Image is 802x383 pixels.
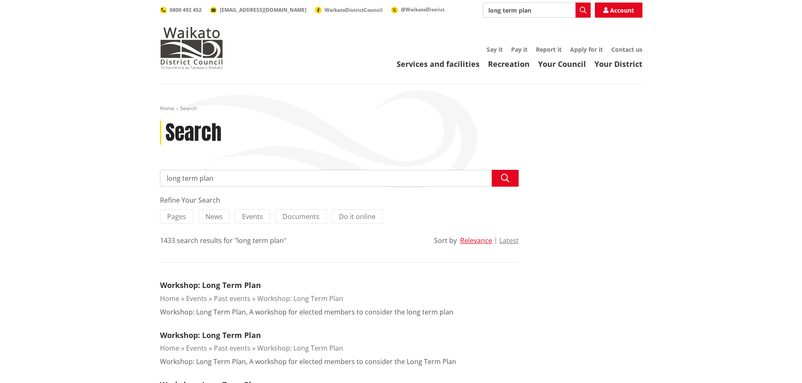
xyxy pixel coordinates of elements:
[315,6,383,13] a: WaikatoDistrictCouncil
[397,59,480,69] a: Services and facilities
[160,357,456,367] p: Workshop: Long Term Plan, A workshop for elected members to consider the Long Term Plan
[242,212,263,221] span: Events
[186,294,207,303] a: Events
[391,6,445,13] a: @WaikatoDistrict
[160,105,174,112] a: Home
[499,237,519,244] button: Latest
[165,121,221,145] h1: Search
[160,195,519,205] div: Refine Your Search
[214,294,250,303] a: Past events
[257,343,343,353] a: Workshop: Long Term Plan
[160,330,261,340] a: Workshop: Long Term Plan
[186,343,207,353] a: Events
[160,235,286,246] div: 1433 search results for "long term plan"
[257,294,343,303] a: Workshop: Long Term Plan
[611,45,642,53] a: Contact us
[220,6,306,13] span: [EMAIL_ADDRESS][DOMAIN_NAME]
[595,3,642,18] a: Account
[434,235,457,246] div: Sort by
[488,59,530,69] a: Recreation
[483,3,591,18] input: Search input
[180,105,197,112] span: Search
[325,6,383,13] span: WaikatoDistrictCouncil
[282,212,320,221] span: Documents
[160,307,453,317] p: Workshop: Long Term Plan, A workshop for elected members to consider the long term plan
[160,343,179,353] a: Home
[460,237,492,244] button: Relevance
[401,6,445,13] span: @WaikatoDistrict
[170,6,202,13] span: 0800 492 452
[339,212,376,221] span: Do it online
[160,105,642,112] nav: breadcrumb
[570,45,603,53] a: Apply for it
[167,212,186,221] span: Pages
[214,343,250,353] a: Past events
[205,212,223,221] span: News
[594,59,642,69] a: Your District
[160,27,223,69] img: Waikato District Council - Te Kaunihera aa Takiwaa o Waikato
[160,280,261,290] a: Workshop: Long Term Plan
[160,170,519,187] input: Search input
[160,6,202,13] a: 0800 492 452
[536,45,562,53] a: Report it
[538,59,586,69] a: Your Council
[511,45,528,53] a: Pay it
[210,6,306,13] a: [EMAIL_ADDRESS][DOMAIN_NAME]
[487,45,503,53] a: Say it
[160,294,179,303] a: Home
